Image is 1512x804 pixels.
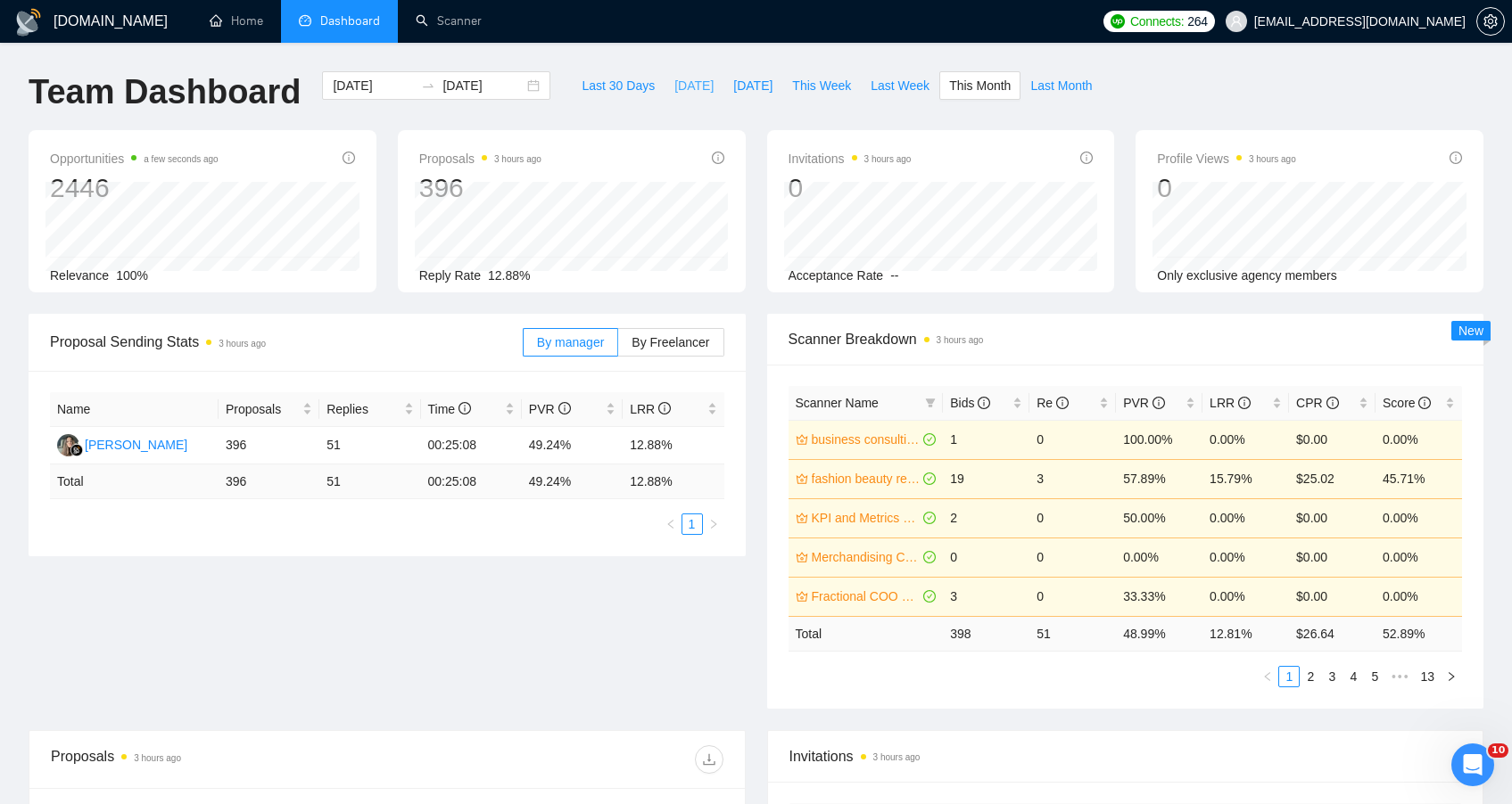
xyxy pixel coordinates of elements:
[1278,666,1300,687] li: 1
[1029,577,1116,616] td: 0
[660,513,682,535] button: left
[421,78,435,93] span: swap-right
[50,392,219,427] th: Name
[682,514,702,534] a: 1
[708,519,719,529] span: right
[1451,743,1494,786] iframe: Intercom live chat
[1326,397,1339,409] span: info-circle
[789,171,912,205] div: 0
[923,590,936,603] span: check-circle
[1343,667,1363,686] a: 4
[1116,420,1202,459] td: 100.00%
[210,13,263,29] a: homeHome
[1476,7,1505,36] button: setting
[14,8,43,37] img: logo
[696,752,723,767] span: download
[320,13,380,29] span: Dashboard
[134,753,181,763] time: 3 hours ago
[1029,498,1116,537] td: 0
[723,71,782,100] button: [DATE]
[494,154,541,164] time: 3 hours ago
[1376,498,1462,537] td: 0.00%
[50,464,219,499] td: Total
[529,402,571,416] span: PVR
[796,512,808,524] span: crown
[219,339,266,349] time: 3 hours ago
[421,464,522,499] td: 00:25:08
[937,335,984,345] time: 3 hours ago
[319,392,420,427] th: Replies
[1123,396,1165,410] span: PVR
[1441,666,1462,687] li: Next Page
[1414,666,1441,687] li: 13
[1376,459,1462,498] td: 45.71%
[630,402,671,416] span: LRR
[85,435,187,455] div: [PERSON_NAME]
[1364,666,1385,687] li: 5
[1116,459,1202,498] td: 57.89%
[582,76,655,95] span: Last 30 Days
[1446,671,1457,682] span: right
[703,513,724,535] li: Next Page
[219,464,319,499] td: 396
[1383,396,1431,410] span: Score
[1202,616,1289,651] td: 12.81 %
[1289,420,1376,459] td: $0.00
[812,587,921,606] a: Fractional COO Global
[796,472,808,485] span: crown
[943,498,1029,537] td: 2
[50,171,219,205] div: 2446
[1029,616,1116,651] td: 51
[1296,396,1338,410] span: CPR
[789,148,912,169] span: Invitations
[50,268,109,283] span: Relevance
[943,420,1029,459] td: 1
[923,551,936,563] span: check-circle
[1415,667,1440,686] a: 13
[1029,537,1116,577] td: 0
[792,76,851,95] span: This Week
[665,71,723,100] button: [DATE]
[1020,71,1102,100] button: Last Month
[419,171,541,205] div: 396
[116,268,148,283] span: 100%
[1458,324,1483,338] span: New
[1230,15,1243,28] span: user
[428,402,471,416] span: Time
[1322,667,1342,686] a: 3
[1321,666,1343,687] li: 3
[1289,577,1376,616] td: $0.00
[890,268,898,283] span: --
[1385,666,1414,687] span: •••
[319,464,420,499] td: 51
[57,434,79,456] img: LK
[943,577,1029,616] td: 3
[522,427,623,464] td: 49.24%
[1153,397,1165,409] span: info-circle
[50,331,523,353] span: Proposal Sending Stats
[1262,671,1273,682] span: left
[1476,14,1505,29] a: setting
[488,268,530,283] span: 12.88%
[343,152,355,164] span: info-circle
[219,392,319,427] th: Proposals
[1376,537,1462,577] td: 0.00%
[943,616,1029,651] td: 398
[1289,459,1376,498] td: $25.02
[1157,268,1337,283] span: Only exclusive agency members
[1116,537,1202,577] td: 0.00%
[522,464,623,499] td: 49.24 %
[939,71,1020,100] button: This Month
[1238,397,1251,409] span: info-circle
[1249,154,1296,164] time: 3 hours ago
[299,14,311,27] span: dashboard
[1477,14,1504,29] span: setting
[796,433,808,446] span: crown
[923,472,936,485] span: check-circle
[1202,459,1289,498] td: 15.79%
[416,13,482,29] a: searchScanner
[812,430,921,449] a: business consulting US only
[419,148,541,169] span: Proposals
[632,335,709,349] span: By Freelancer
[537,335,604,349] span: By manager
